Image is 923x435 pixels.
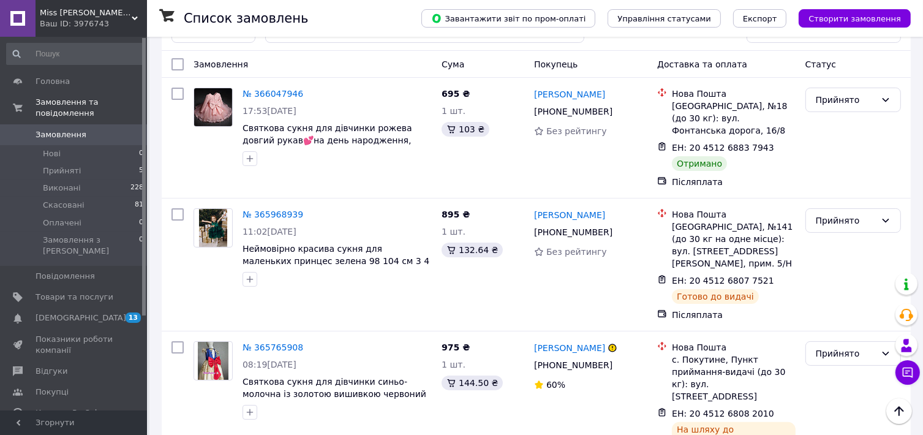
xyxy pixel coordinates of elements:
[40,18,147,29] div: Ваш ID: 3976743
[198,342,228,380] img: Фото товару
[534,342,605,354] a: [PERSON_NAME]
[672,409,774,418] span: ЕН: 20 4512 6808 2010
[442,122,489,137] div: 103 ₴
[243,342,303,352] a: № 365765908
[534,88,605,100] a: [PERSON_NAME]
[546,126,607,136] span: Без рейтингу
[672,341,795,354] div: Нова Пошта
[243,377,426,411] a: Святкова сукня для дівчинки синьо-молочна із золотою вишивкою червоний бант сукня 146 152 см
[743,14,777,23] span: Експорт
[672,143,774,153] span: ЕН: 20 4512 6883 7943
[135,200,143,211] span: 81
[36,387,69,398] span: Покупці
[672,289,759,304] div: Готово до видачі
[139,165,143,176] span: 5
[672,354,795,403] div: с. Покутине, Пункт приймання-видачі (до 30 кг): вул. [STREET_ADDRESS]
[194,59,248,69] span: Замовлення
[442,376,503,390] div: 144.50 ₴
[43,148,61,159] span: Нові
[534,227,612,237] span: [PHONE_NUMBER]
[886,398,912,424] button: Наверх
[431,13,586,24] span: Завантажити звіт по пром-оплаті
[36,407,102,418] span: Каталог ProSale
[243,89,303,99] a: № 366047946
[534,107,612,116] span: [PHONE_NUMBER]
[672,221,795,270] div: [GEOGRAPHIC_DATA], №141 (до 30 кг на одне місце): вул. [STREET_ADDRESS][PERSON_NAME], прим. 5/Н
[194,341,233,380] a: Фото товару
[139,148,143,159] span: 0
[243,227,296,236] span: 11:02[DATE]
[608,9,721,28] button: Управління статусами
[194,88,232,126] img: Фото товару
[442,106,465,116] span: 1 шт.
[43,235,139,257] span: Замовлення з [PERSON_NAME]
[442,227,465,236] span: 1 шт.
[534,209,605,221] a: [PERSON_NAME]
[442,59,464,69] span: Cума
[808,14,901,23] span: Створити замовлення
[617,14,711,23] span: Управління статусами
[243,123,412,157] a: Святкова сукня для дівчинки рожева довгий рукав💕на день народження, хрещення 80 86 92 см 1 рік 2 ...
[816,347,876,360] div: Прийнято
[442,210,470,219] span: 895 ₴
[194,88,233,127] a: Фото товару
[672,309,795,321] div: Післяплата
[36,97,147,119] span: Замовлення та повідомлення
[243,244,429,278] a: Неймовірно красива сукня для маленьких принцес зелена 98 104 см 3 4 роки
[139,217,143,229] span: 0
[6,43,145,65] input: Пошук
[805,59,837,69] span: Статус
[442,360,465,369] span: 1 шт.
[672,156,727,171] div: Отримано
[36,292,113,303] span: Товари та послуги
[816,214,876,227] div: Прийнято
[534,59,578,69] span: Покупець
[672,100,795,137] div: [GEOGRAPHIC_DATA], №18 (до 30 кг): вул. Фонтанська дорога, 16/8
[43,165,81,176] span: Прийняті
[546,380,565,390] span: 60%
[534,360,612,370] span: [PHONE_NUMBER]
[126,312,141,323] span: 13
[672,208,795,221] div: Нова Пошта
[40,7,132,18] span: Miss Bunny 🐰 Дитячий одяг, взуття та аксесуари
[672,88,795,100] div: Нова Пошта
[36,312,126,323] span: [DEMOGRAPHIC_DATA]
[184,11,308,26] h1: Список замовлень
[421,9,595,28] button: Завантажити звіт по пром-оплаті
[36,76,70,87] span: Головна
[546,247,607,257] span: Без рейтингу
[199,209,228,247] img: Фото товару
[442,89,470,99] span: 695 ₴
[733,9,787,28] button: Експорт
[43,200,85,211] span: Скасовані
[139,235,143,257] span: 0
[895,360,920,385] button: Чат з покупцем
[36,271,95,282] span: Повідомлення
[799,9,911,28] button: Створити замовлення
[43,217,81,229] span: Оплачені
[36,366,67,377] span: Відгуки
[43,183,81,194] span: Виконані
[194,208,233,248] a: Фото товару
[672,276,774,286] span: ЕН: 20 4512 6807 7521
[243,106,296,116] span: 17:53[DATE]
[36,334,113,356] span: Показники роботи компанії
[786,13,911,23] a: Створити замовлення
[816,93,876,107] div: Прийнято
[130,183,143,194] span: 228
[36,129,86,140] span: Замовлення
[243,210,303,219] a: № 365968939
[243,360,296,369] span: 08:19[DATE]
[657,59,747,69] span: Доставка та оплата
[442,243,503,257] div: 132.64 ₴
[442,342,470,352] span: 975 ₴
[672,176,795,188] div: Післяплата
